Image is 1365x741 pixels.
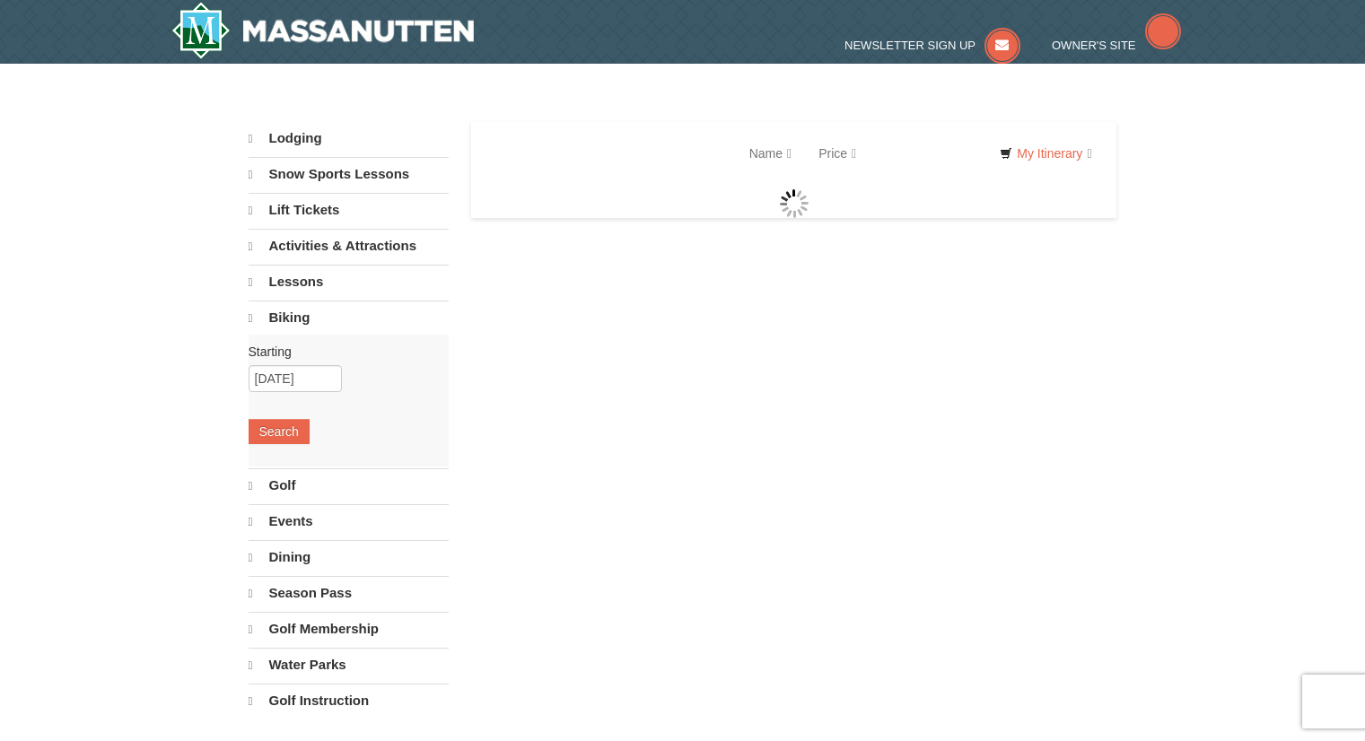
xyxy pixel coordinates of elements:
span: Newsletter Sign Up [844,39,976,52]
a: Golf [249,468,449,502]
a: Price [805,135,870,171]
label: Starting [249,343,435,361]
a: Activities & Attractions [249,229,449,263]
a: Golf Instruction [249,684,449,718]
a: Snow Sports Lessons [249,157,449,191]
a: Lodging [249,122,449,155]
a: Season Pass [249,576,449,610]
a: Events [249,504,449,538]
a: My Itinerary [988,140,1103,167]
a: Water Parks [249,648,449,682]
a: Newsletter Sign Up [844,39,1020,52]
a: Lessons [249,265,449,299]
a: Dining [249,540,449,574]
a: Name [736,135,805,171]
a: Golf Membership [249,612,449,646]
img: Massanutten Resort Logo [171,2,475,59]
a: Massanutten Resort [171,2,475,59]
button: Search [249,419,310,444]
img: wait gif [780,189,809,218]
a: Owner's Site [1052,39,1181,52]
span: Owner's Site [1052,39,1136,52]
a: Biking [249,301,449,335]
a: Lift Tickets [249,193,449,227]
